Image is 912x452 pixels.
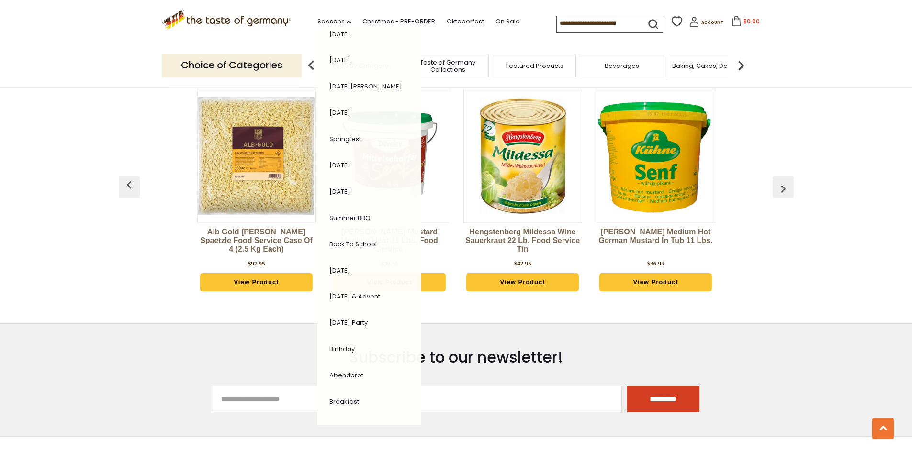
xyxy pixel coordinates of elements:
a: [DATE] Party [329,318,368,327]
a: Account [689,17,723,31]
a: Seasons [317,16,351,27]
a: Beverages [605,62,639,69]
a: Oktoberfest [447,16,484,27]
div: $42.95 [514,259,531,268]
a: Summer BBQ [329,213,371,222]
a: [DATE] [329,108,350,117]
p: Choice of Categories [162,54,302,77]
a: Abendbrot [329,371,363,380]
a: Birthday [329,344,355,353]
h3: Subscribe to our newsletter! [213,348,700,367]
img: next arrow [732,56,751,75]
a: Back to School [329,240,377,249]
img: previous arrow [122,177,137,193]
a: Hengstenberg Mildessa Wine Sauerkraut 22 lb. Food Service Tin [463,228,582,256]
a: [DATE] [329,30,350,39]
a: [DATE] [329,187,350,196]
img: Kuehne Medium Hot German Mustard in tub 11 lbs. [597,97,715,215]
a: View Product [599,273,712,291]
a: [DATE] [329,266,350,275]
a: Taste of Germany Collections [409,59,486,73]
span: $0.00 [743,17,760,25]
a: Christmas - PRE-ORDER [362,16,435,27]
div: $36.95 [647,259,664,268]
a: View Product [466,273,579,291]
span: Account [701,20,723,25]
img: previous arrow [302,56,321,75]
a: Featured Products [506,62,563,69]
a: Alb Gold [PERSON_NAME] Spaetzle Food Service Case of 4 (2.5 kg each) [197,228,316,256]
a: View Product [200,273,313,291]
img: Hengstenberg Mildessa Wine Sauerkraut 22 lb. Food Service Tin [464,97,582,215]
a: Springfest [329,134,361,143]
a: [DATE] & Advent [329,292,380,301]
a: Baking, Cakes, Desserts [672,62,746,69]
a: [DATE] [329,55,350,65]
img: previous arrow [776,181,791,197]
a: [DATE][PERSON_NAME] [329,82,402,91]
a: Breakfast [329,397,359,406]
img: Alb Gold Knoepfle Spaetzle Food Service Case of 4 (2.5 kg each) [198,97,315,215]
div: $97.95 [248,259,265,268]
a: [PERSON_NAME] Medium Hot German Mustard in tub 11 lbs. [597,228,715,256]
a: [DATE] [329,161,350,170]
a: On Sale [495,16,520,27]
button: $0.00 [725,16,766,30]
